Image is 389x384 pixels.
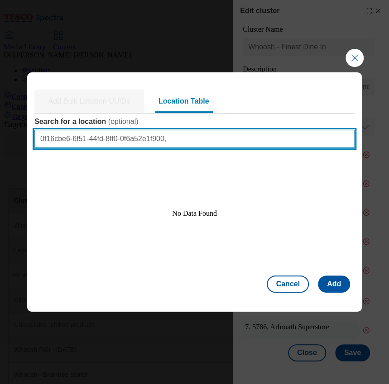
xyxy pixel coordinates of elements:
[34,156,355,271] div: No Data Found
[34,117,355,126] label: Search for a location
[318,275,350,293] button: Add
[346,49,364,67] button: Close Modal
[27,72,362,312] div: Modal
[34,87,355,298] div: Modal
[34,130,355,148] input: Type location name / location uuid / store number / store name / city / postal code
[108,118,139,125] span: ( optional )
[267,275,308,293] button: Cancel
[158,97,209,105] span: Location Table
